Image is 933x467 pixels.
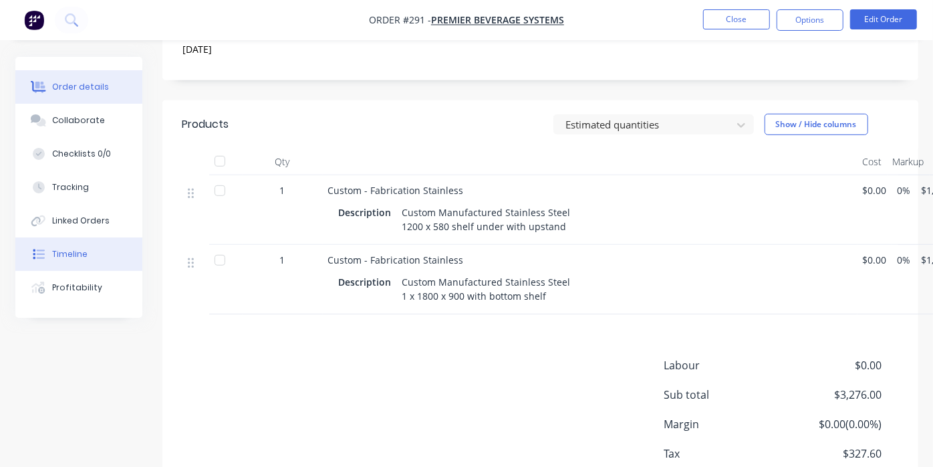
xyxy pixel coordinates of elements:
[783,416,882,432] span: $0.00 ( 0.00 %)
[863,183,887,197] span: $0.00
[369,14,431,27] span: Order #291 -
[765,114,868,135] button: Show / Hide columns
[664,387,783,403] span: Sub total
[52,282,102,294] div: Profitability
[15,238,142,271] button: Timeline
[850,9,917,29] button: Edit Order
[328,184,464,197] span: Custom - Fabrication Stainless
[280,253,285,267] span: 1
[397,203,576,236] div: Custom Manufactured Stainless Steel 1200 x 580 shelf under with upstand
[857,149,888,175] div: Cost
[52,148,111,160] div: Checklists 0/0
[431,14,564,27] a: PREMIER BEVERAGE SYSTEMS
[898,183,911,197] span: 0%
[863,253,887,267] span: $0.00
[15,137,142,171] button: Checklists 0/0
[52,248,88,260] div: Timeline
[52,215,110,227] div: Linked Orders
[15,171,142,204] button: Tracking
[24,10,44,30] img: Factory
[664,416,783,432] span: Margin
[397,272,576,306] div: Custom Manufactured Stainless Steel 1 x 1800 x 900 with bottom shelf
[182,116,229,132] div: Products
[15,104,142,137] button: Collaborate
[328,254,464,266] span: Custom - Fabrication Stainless
[15,70,142,104] button: Order details
[339,272,397,292] div: Description
[664,446,783,462] span: Tax
[339,203,397,222] div: Description
[15,271,142,304] button: Profitability
[783,387,882,403] span: $3,276.00
[52,181,89,193] div: Tracking
[703,9,770,29] button: Close
[15,204,142,238] button: Linked Orders
[52,81,109,93] div: Order details
[173,39,340,60] input: Enter date
[898,253,911,267] span: 0%
[243,149,323,175] div: Qty
[664,357,783,373] span: Labour
[888,149,930,175] div: Markup
[783,446,882,462] span: $327.60
[52,114,105,126] div: Collaborate
[783,357,882,373] span: $0.00
[280,183,285,197] span: 1
[777,9,843,31] button: Options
